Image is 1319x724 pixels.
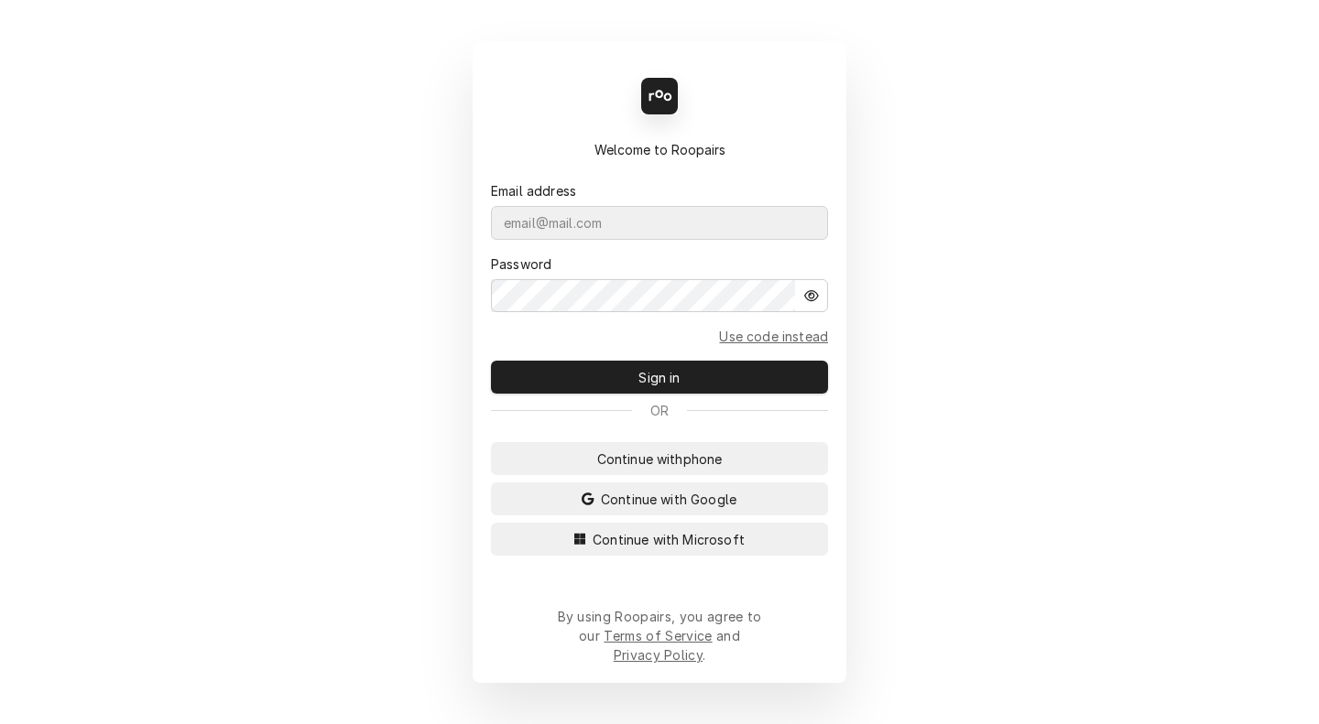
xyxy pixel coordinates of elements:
a: Terms of Service [604,628,712,643]
div: By using Roopairs, you agree to our and . [557,607,762,665]
a: Privacy Policy [614,647,703,663]
button: Continue with Google [491,482,828,515]
div: Welcome to Roopairs [491,140,828,159]
span: Continue with Google [597,490,740,509]
span: Continue with Microsoft [589,530,748,549]
div: Or [491,401,828,420]
label: Email address [491,181,576,200]
button: Sign in [491,361,828,394]
input: email@mail.com [491,206,828,240]
label: Password [491,254,551,274]
button: Continue with Microsoft [491,523,828,556]
a: Go to Email and code form [719,327,828,346]
span: Continue with phone [594,449,726,469]
button: Continue withphone [491,442,828,475]
span: Sign in [635,368,683,387]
